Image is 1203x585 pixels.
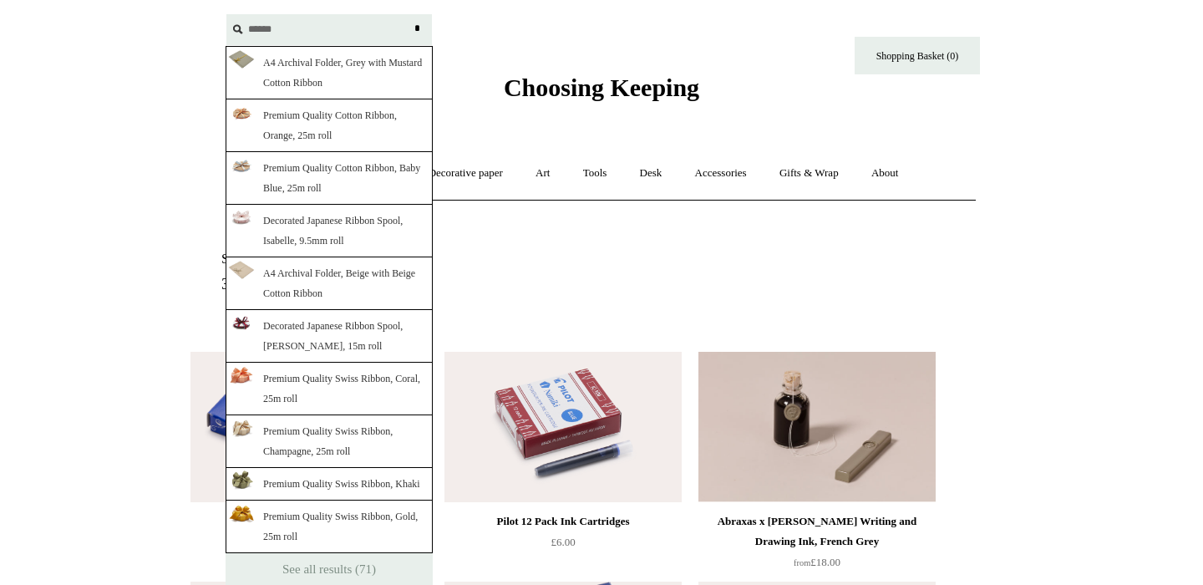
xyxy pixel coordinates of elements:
a: Pilot 12 Pack Ink Cartridges Pilot 12 Pack Ink Cartridges [444,352,682,502]
a: Accessories [680,151,762,196]
a: Pilot 12 Pack Ink Cartridges £6.00 [444,511,682,580]
a: A4 Archival Folder, Grey with Mustard Cotton Ribbon [226,46,433,99]
div: Abraxas x [PERSON_NAME] Writing and Drawing Ink, French Grey [703,511,931,552]
a: Premium Quality Cotton Ribbon, Baby Blue, 25m roll [226,152,433,205]
a: Desk [625,151,678,196]
a: Art [520,151,565,196]
span: £18.00 [794,556,840,568]
a: Gifts & Wrap [764,151,854,196]
a: Kaweco 6 Pack Ink Cartridges £2.00 [190,511,428,580]
a: Kaweco 6 Pack Ink Cartridges Kaweco 6 Pack Ink Cartridges [190,352,428,502]
img: C-Y3ndiIXLPJEZbaCMjKqO8i0QfnxYjR5nSHwqsxcDc_thumb.png [228,312,255,334]
a: Choosing Keeping [504,87,699,99]
div: Pilot 12 Pack Ink Cartridges [449,511,678,532]
span: from [794,558,810,567]
a: See all results (71) [226,553,433,585]
img: OgW8e_K88GUupSWMkfPayY3Zk0_-w3kV8oyXFUTVxXU_thumb.png [228,50,255,68]
a: Premium Quality Cotton Ribbon, Orange, 25m roll [226,99,433,152]
img: rPSwdpgj88geiFSz2we44lNX8nRjrRpejYdHc0R9zWI_thumb.png [228,101,255,124]
img: Pilot 12 Pack Ink Cartridges [444,352,682,502]
a: Shopping Basket (0) [855,37,980,74]
span: Choosing Keeping [504,74,699,101]
span: £6.00 [551,536,575,548]
a: Decorated Japanese Ribbon Spool, Isabelle, 9.5mm roll [226,205,433,257]
a: Premium Quality Swiss Ribbon, Khaki [226,468,433,501]
a: Decorative paper [414,151,518,196]
a: About [856,151,914,196]
img: UkihReoU9MBmt97RE-ieTNs-GmzzL3gG5F9vguSNxNQ_thumb.png [228,417,255,439]
img: OwMtaxqpQNb1x91NvrJp0uhrgih8Vzwe4l0ziFZJPLY_thumb.png [228,261,255,278]
h1: Search results for: [221,251,621,267]
a: Abraxas x [PERSON_NAME] Writing and Drawing Ink, French Grey from£18.00 [698,511,936,580]
img: qE8whSB5U8wYgPKfymn-IVaDzQnnu9bEgvuI4VX0I9Q_thumb.png [228,365,255,386]
img: Abraxas x Steve Harrison Writing and Drawing Ink, French Grey [698,352,936,502]
img: CIm3ohQ7GH21TRK1ZYhLFIRk7H-E8TeJJn3zX5Kkcqs_thumb.png [228,470,255,491]
img: Kaweco 6 Pack Ink Cartridges [190,352,428,502]
a: Abraxas x Steve Harrison Writing and Drawing Ink, French Grey Abraxas x Steve Harrison Writing an... [698,352,936,502]
img: xuRcFcrBCMS27brr5tumIYZEuya0spVFUz2BH-zcd3k_thumb.png [228,154,255,176]
a: Premium Quality Swiss Ribbon, Gold, 25m roll [226,501,433,553]
a: A4 Archival Folder, Beige with Beige Cotton Ribbon [226,257,433,310]
h5: 300 results [221,275,621,294]
a: Premium Quality Swiss Ribbon, Champagne, 25m roll [226,415,433,468]
a: Decorated Japanese Ribbon Spool, [PERSON_NAME], 15m roll [226,310,433,363]
img: VuAH_os8Eez4cHlyqshWMpRQx8ndtE-nawwtX1LJHHE_thumb.png [228,502,255,524]
div: Kaweco 6 Pack Ink Cartridges [195,511,424,532]
img: EtOmgIg_ywnn3zIa_4uk0dSmrK1W_TJSGpZLCtR0FG4_thumb.png [228,206,255,229]
a: Premium Quality Swiss Ribbon, Coral, 25m roll [226,363,433,415]
a: Tools [568,151,622,196]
